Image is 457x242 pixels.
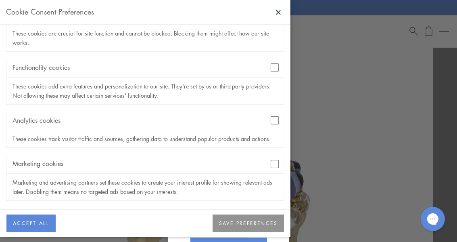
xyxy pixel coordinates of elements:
[6,6,94,18] div: Cookie Consent Preferences
[417,204,449,234] iframe: Gorgias live chat messenger
[6,111,284,130] div: Analytics cookies
[6,58,284,77] div: Functionality cookies
[6,78,284,104] div: These cookies add extra features and personalization to our site. They're set by us or third-part...
[6,25,284,51] div: These cookies are crucial for site function and cannot be blocked. Blocking them might affect how...
[6,174,284,200] div: Marketing and advertising partners set these cookies to create your interest profile for showing ...
[6,154,284,173] div: Marketing cookies
[6,215,56,232] button: ACCEPT ALL
[6,130,284,147] div: These cookies track visitor traffic and sources, gathering data to understand popular products an...
[213,215,284,232] button: SAVE PREFERENCES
